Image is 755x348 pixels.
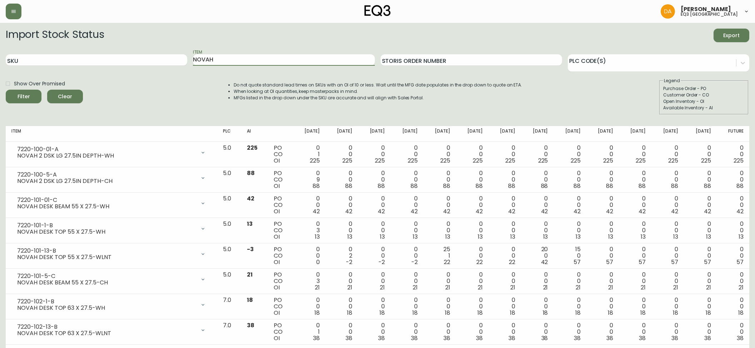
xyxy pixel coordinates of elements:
div: 0 0 [527,145,548,164]
span: 18 [314,309,320,317]
span: 88 [573,182,581,190]
div: 0 0 [331,145,352,164]
div: PO CO [274,272,287,291]
div: 0 0 [625,195,646,215]
span: 88 [411,182,418,190]
span: 88 [704,182,711,190]
span: 225 [342,156,352,165]
div: 0 0 [592,297,613,316]
div: 0 0 [722,195,744,215]
span: [PERSON_NAME] [681,6,731,12]
div: 0 0 [592,246,613,265]
div: 0 0 [396,145,417,164]
span: 18 [608,309,613,317]
span: 13 [347,233,352,241]
span: 18 [247,296,253,304]
div: 0 0 [299,246,320,265]
div: 0 0 [331,272,352,291]
div: 0 0 [462,322,483,342]
div: 20 0 [527,246,548,265]
div: 0 0 [559,272,580,291]
div: Customer Order - CO [663,92,745,98]
div: 0 0 [429,322,450,342]
span: 13 [673,233,678,241]
div: PO CO [274,322,287,342]
div: PO CO [274,297,287,316]
span: 21 [247,270,253,279]
div: 0 0 [527,322,548,342]
div: 0 0 [396,322,417,342]
div: 15 0 [559,246,580,265]
div: 0 0 [625,170,646,189]
div: 0 0 [462,246,483,265]
span: 88 [671,182,678,190]
div: 0 0 [527,272,548,291]
span: 13 [380,233,385,241]
div: 7220-101-13-BNOVAH DESK TOP 55 X 27.5-WLNT [11,246,212,262]
div: 0 0 [494,272,515,291]
div: 0 0 [331,221,352,240]
span: 57 [606,258,613,266]
th: [DATE] [619,126,651,142]
span: 18 [673,309,678,317]
div: 0 0 [396,170,417,189]
div: 0 0 [657,170,678,189]
span: 13 [543,233,548,241]
span: 13 [247,220,253,228]
span: 13 [315,233,320,241]
div: 0 0 [690,221,711,240]
div: 7220-100-5-ANOVAH 2 DSK LG 27.5IN DEPTH-CH [11,170,212,186]
span: 18 [412,309,418,317]
div: 0 0 [559,145,580,164]
th: [DATE] [553,126,586,142]
span: 21 [347,283,352,292]
span: 22 [509,258,515,266]
div: 7220-100-01-ANOVAH 2 DSK LG 27.5IN DEPTH-WH [11,145,212,160]
td: 5.0 [217,167,241,193]
span: 42 [345,207,352,215]
div: 0 0 [657,297,678,316]
span: 18 [510,309,515,317]
div: 0 0 [722,170,744,189]
div: 7220-102-1-B [17,298,196,305]
div: 0 0 [462,221,483,240]
span: 88 [606,182,613,190]
span: 225 [538,156,548,165]
span: 21 [315,283,320,292]
span: Show Over Promised [14,80,65,88]
td: 5.0 [217,193,241,218]
div: Purchase Order - PO [663,85,745,92]
span: 13 [641,233,646,241]
span: 21 [608,283,613,292]
td: 7.0 [217,319,241,345]
h2: Import Stock Status [6,29,104,42]
span: 88 [443,182,450,190]
th: [DATE] [488,126,521,142]
div: 0 0 [494,322,515,342]
h5: eq3 [GEOGRAPHIC_DATA] [681,12,738,16]
span: 88 [378,182,385,190]
div: 0 0 [592,195,613,215]
div: PO CO [274,170,287,189]
th: [DATE] [684,126,716,142]
td: 7.0 [217,294,241,319]
div: 7220-100-5-A [17,171,196,178]
div: 7220-101-1-B [17,222,196,229]
div: 0 0 [722,297,744,316]
span: 42 [671,207,678,215]
span: 225 [310,156,320,165]
span: 88 [508,182,515,190]
td: 5.0 [217,269,241,294]
div: 7220-101-01-CNOVAH DESK BEAM 55 X 27.5-WH [11,195,212,211]
div: 7220-100-01-A [17,146,196,153]
span: -3 [247,245,254,253]
span: 225 [734,156,744,165]
span: 225 [473,156,483,165]
div: 0 0 [429,221,450,240]
div: 0 1 [299,145,320,164]
span: -2 [411,258,418,266]
div: 0 0 [657,221,678,240]
div: 7220-101-1-BNOVAH DESK TOP 55 X 27.5-WH [11,221,212,237]
span: 13 [706,233,711,241]
div: Available Inventory - AI [663,105,745,111]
